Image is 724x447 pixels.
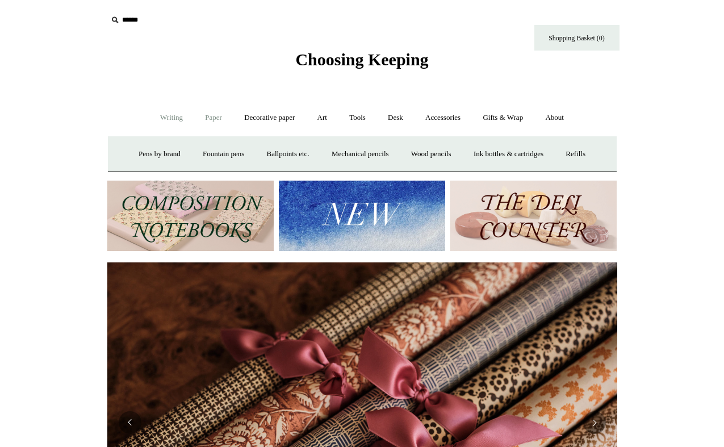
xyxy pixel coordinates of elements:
a: Shopping Basket (0) [534,25,620,51]
a: Mechanical pencils [321,139,399,169]
a: Tools [339,103,376,133]
a: Fountain pens [192,139,254,169]
span: Choosing Keeping [295,50,428,69]
a: Ballpoints etc. [257,139,320,169]
a: Refills [555,139,596,169]
a: Wood pencils [401,139,462,169]
a: Pens by brand [128,139,191,169]
a: Desk [378,103,413,133]
a: Decorative paper [234,103,305,133]
a: Writing [150,103,193,133]
button: Next [583,411,606,434]
a: Choosing Keeping [295,59,428,67]
img: 202302 Composition ledgers.jpg__PID:69722ee6-fa44-49dd-a067-31375e5d54ec [107,181,274,252]
a: About [535,103,574,133]
img: The Deli Counter [450,181,617,252]
a: Ink bottles & cartridges [463,139,554,169]
img: New.jpg__PID:f73bdf93-380a-4a35-bcfe-7823039498e1 [279,181,445,252]
a: Art [307,103,337,133]
a: Paper [195,103,232,133]
a: Accessories [415,103,471,133]
button: Previous [119,411,141,434]
a: Gifts & Wrap [472,103,533,133]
